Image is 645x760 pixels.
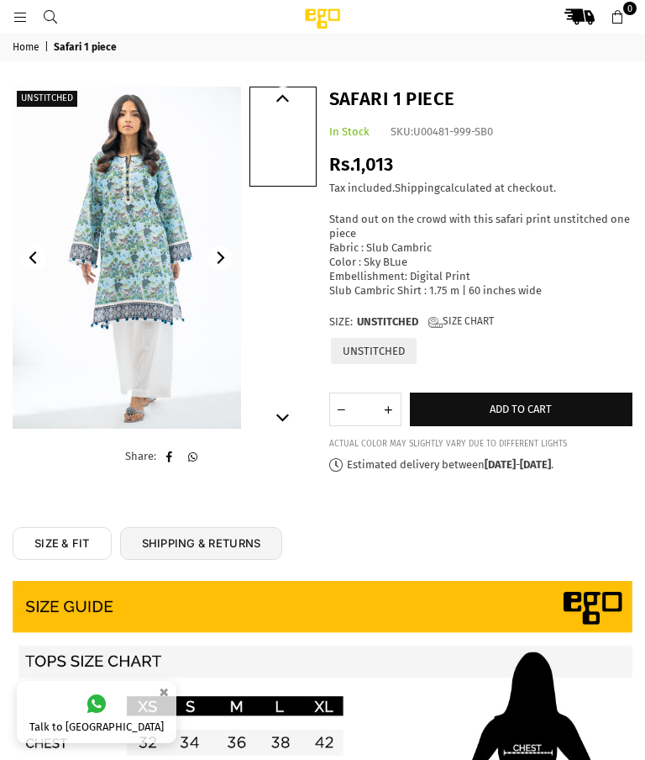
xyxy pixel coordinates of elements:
span: 0 [623,2,637,15]
label: Unstitched [17,91,77,107]
a: Talk to [GEOGRAPHIC_DATA] [17,681,176,743]
button: Previous [270,87,296,112]
a: SIZE & FIT [13,527,112,560]
img: Ego [272,7,373,30]
a: 0 [602,2,632,32]
a: Menu [5,10,35,23]
span: Add to cart [490,403,552,415]
span: Safari 1 piece [54,41,119,55]
button: × [154,678,174,706]
p: Estimated delivery between - . [329,458,633,472]
a: Search [35,10,66,23]
button: Previous [21,245,46,271]
a: Shipping [395,182,440,195]
div: SKU: [391,125,493,140]
quantity-input: Quantity [329,393,401,426]
span: | [45,41,51,55]
button: Next [270,404,296,429]
div: Stand out on the crowd with this safari print unstitched one piece Fabric : Slub Cambric Color : ... [329,213,633,298]
span: UNSTITCHED [357,315,418,330]
button: Add to cart [410,393,633,426]
time: [DATE] [485,458,516,471]
img: Safari 1 piece [13,87,241,429]
a: Home [13,41,42,55]
label: UNSTITCHED [329,336,418,366]
a: SHIPPING & RETURNS [120,527,283,560]
span: U00481-999-SB0 [413,125,493,138]
div: Tax included. calculated at checkout. [329,182,633,196]
h1: Safari 1 piece [329,87,633,113]
span: Rs.1,013 [329,153,393,176]
span: In Stock [329,125,370,138]
span: Share: [125,450,156,462]
a: Size Chart [428,315,494,330]
label: Size: [329,315,633,330]
button: Next [207,245,233,271]
div: ACTUAL COLOR MAY SLIGHTLY VARY DUE TO DIFFERENT LIGHTS [329,439,633,450]
time: [DATE] [520,458,551,471]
